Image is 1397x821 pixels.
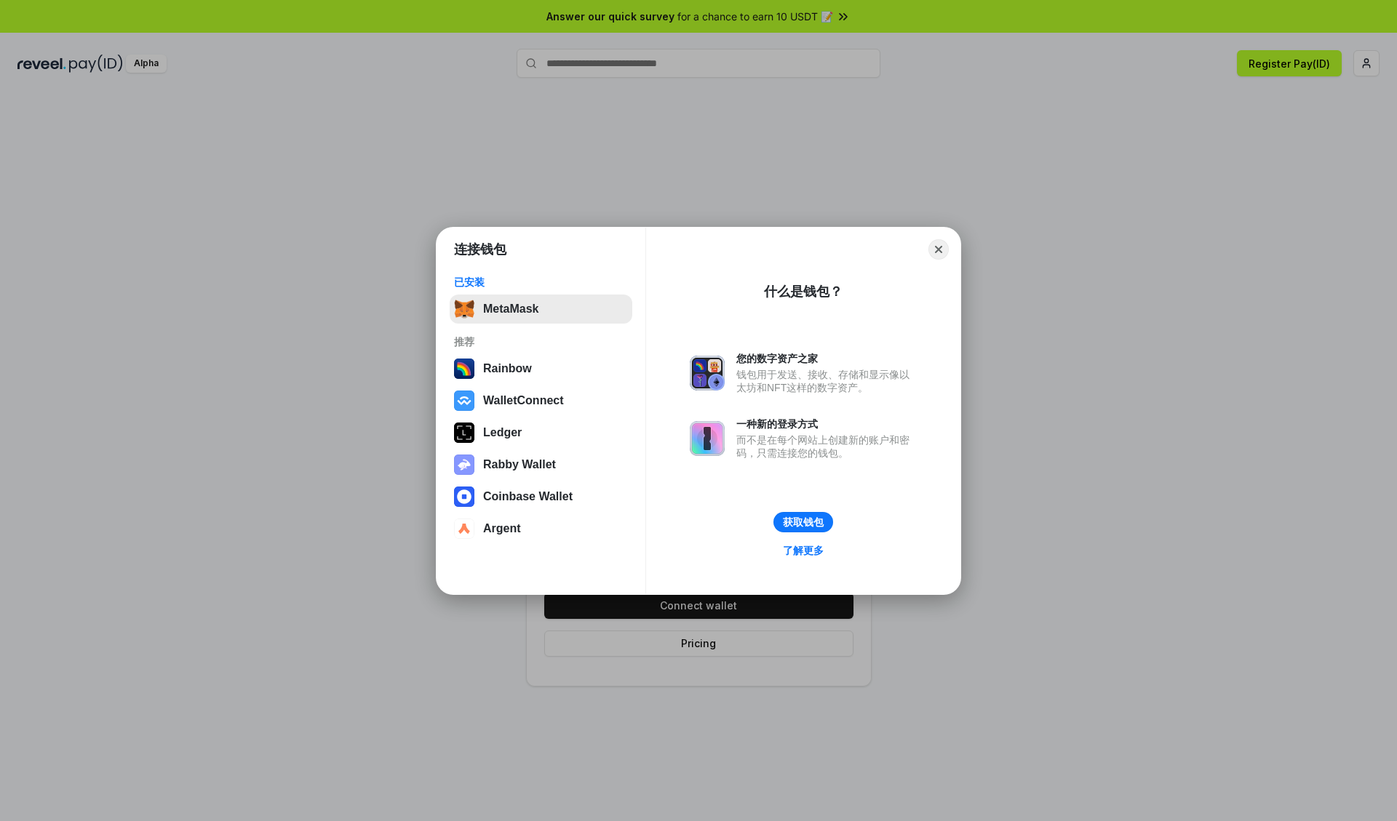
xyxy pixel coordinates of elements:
[454,276,628,289] div: 已安装
[454,359,474,379] img: svg+xml,%3Csvg%20width%3D%22120%22%20height%3D%22120%22%20viewBox%3D%220%200%20120%20120%22%20fil...
[450,418,632,447] button: Ledger
[928,239,949,260] button: Close
[450,514,632,543] button: Argent
[783,516,824,529] div: 获取钱包
[690,421,725,456] img: svg+xml,%3Csvg%20xmlns%3D%22http%3A%2F%2Fwww.w3.org%2F2000%2Fsvg%22%20fill%3D%22none%22%20viewBox...
[764,283,843,300] div: 什么是钱包？
[736,417,917,430] div: 一种新的登录方式
[454,299,474,319] img: svg+xml,%3Csvg%20fill%3D%22none%22%20height%3D%2233%22%20viewBox%3D%220%200%2035%2033%22%20width%...
[736,433,917,460] div: 而不是在每个网站上创建新的账户和密码，只需连接您的钱包。
[450,295,632,324] button: MetaMask
[450,386,632,415] button: WalletConnect
[483,458,556,471] div: Rabby Wallet
[450,354,632,383] button: Rainbow
[454,486,474,507] img: svg+xml,%3Csvg%20width%3D%2228%22%20height%3D%2228%22%20viewBox%3D%220%200%2028%2028%22%20fill%3D...
[483,394,564,407] div: WalletConnect
[736,352,917,365] div: 您的数字资产之家
[690,356,725,391] img: svg+xml,%3Csvg%20xmlns%3D%22http%3A%2F%2Fwww.w3.org%2F2000%2Fsvg%22%20fill%3D%22none%22%20viewBox...
[483,362,532,375] div: Rainbow
[454,518,474,539] img: svg+xml,%3Csvg%20width%3D%2228%22%20height%3D%2228%22%20viewBox%3D%220%200%2028%2028%22%20fill%3D...
[454,422,474,443] img: svg+xml,%3Csvg%20xmlns%3D%22http%3A%2F%2Fwww.w3.org%2F2000%2Fsvg%22%20width%3D%2228%22%20height%3...
[736,368,917,394] div: 钱包用于发送、接收、存储和显示像以太坊和NFT这样的数字资产。
[454,241,506,258] h1: 连接钱包
[773,512,833,532] button: 获取钱包
[454,454,474,475] img: svg+xml,%3Csvg%20xmlns%3D%22http%3A%2F%2Fwww.w3.org%2F2000%2Fsvg%22%20fill%3D%22none%22%20viewBox...
[454,335,628,348] div: 推荐
[774,541,832,560] a: 了解更多
[483,522,521,535] div: Argent
[450,482,632,511] button: Coinbase Wallet
[783,544,824,557] div: 了解更多
[483,490,573,503] div: Coinbase Wallet
[450,450,632,479] button: Rabby Wallet
[483,303,538,316] div: MetaMask
[454,391,474,411] img: svg+xml,%3Csvg%20width%3D%2228%22%20height%3D%2228%22%20viewBox%3D%220%200%2028%2028%22%20fill%3D...
[483,426,522,439] div: Ledger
